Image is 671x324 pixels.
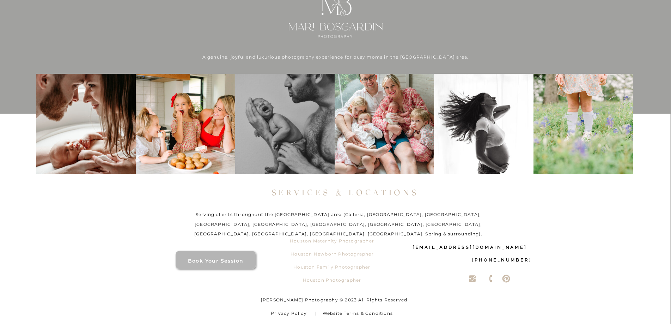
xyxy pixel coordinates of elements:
a: Website Terms & Conditions [321,308,395,322]
a: [EMAIL_ADDRESS][DOMAIN_NAME] [392,242,527,252]
a: Houston Newborn Photographer [289,249,376,262]
a: Privacy Policy [270,308,308,322]
a: Houston Family Photographer [287,262,378,275]
p: A genuine, joyful and luxurious photography experience for busy moms in the [GEOGRAPHIC_DATA] area. [193,52,479,64]
a: Book your session [177,257,254,263]
p: SERVICES & locations [250,189,440,203]
a: Houston Maternity Photographer [287,236,378,249]
p: | [311,308,320,322]
p: [PERSON_NAME] Photography © 2023 All Rights Reserved [228,295,440,313]
a: Houston Photographer [287,275,378,288]
h2: [PHONE_NUMBER] [472,255,525,265]
p: Serving clients throughout the [GEOGRAPHIC_DATA] area (Galleria, [GEOGRAPHIC_DATA], [GEOGRAPHIC_D... [184,210,493,227]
